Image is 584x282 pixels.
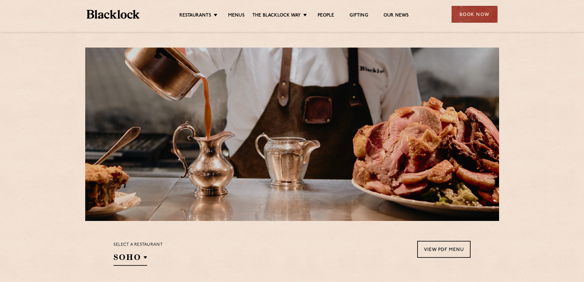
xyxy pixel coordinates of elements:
a: People [318,13,334,19]
a: Restaurants [179,13,211,19]
div: Book Now [452,6,498,23]
a: Our News [384,13,409,19]
a: View PDF Menu [417,241,471,258]
img: BL_Textured_Logo-footer-cropped.svg [87,10,140,19]
p: Select a restaurant [113,241,163,249]
a: The Blacklock Way [252,13,301,19]
a: Menus [228,13,245,19]
h2: SOHO [113,252,147,266]
a: Gifting [349,13,368,19]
